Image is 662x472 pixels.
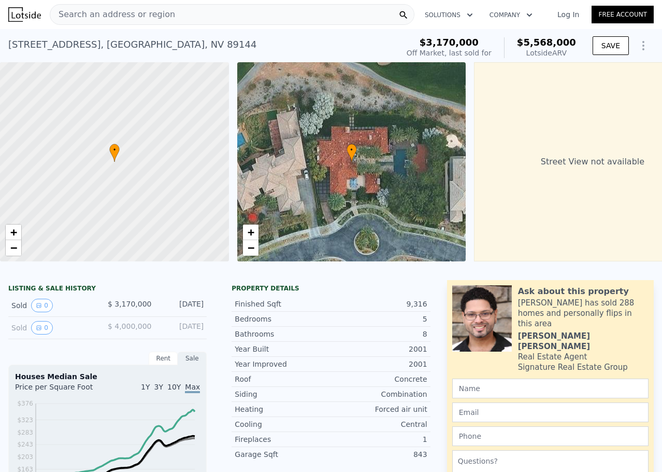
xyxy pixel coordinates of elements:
div: [STREET_ADDRESS] , [GEOGRAPHIC_DATA] , NV 89144 [8,37,256,52]
div: Garage Sqft [235,449,331,460]
span: 1Y [141,383,150,391]
div: [PERSON_NAME] has sold 288 homes and personally flips in this area [518,298,649,329]
div: • [109,144,120,162]
button: Show Options [633,35,654,56]
img: Lotside [8,7,41,22]
span: − [247,241,254,254]
div: Sold [11,299,99,312]
div: Forced air unit [331,404,427,414]
div: Ask about this property [518,285,629,298]
span: − [10,241,17,254]
div: Property details [232,284,430,293]
div: Fireplaces [235,434,331,445]
div: Price per Square Foot [15,382,108,398]
div: Rent [149,352,178,365]
tspan: $283 [17,429,33,436]
div: Houses Median Sale [15,371,200,382]
input: Email [452,402,649,422]
div: • [347,144,357,162]
button: SAVE [593,36,629,55]
div: 2001 [331,344,427,354]
tspan: $376 [17,400,33,407]
button: View historical data [31,321,53,335]
div: 1 [331,434,427,445]
div: LISTING & SALE HISTORY [8,284,207,295]
span: 3Y [154,383,163,391]
input: Phone [452,426,649,446]
div: Lotside ARV [517,48,576,58]
div: Signature Real Estate Group [518,362,628,372]
span: 10Y [167,383,181,391]
div: Bathrooms [235,329,331,339]
div: Roof [235,374,331,384]
div: Off Market, last sold for [407,48,492,58]
span: • [347,145,357,155]
a: Zoom out [6,240,21,256]
button: Solutions [416,6,481,24]
input: Name [452,379,649,398]
span: $ 4,000,000 [108,322,152,330]
tspan: $203 [17,453,33,461]
a: Log In [545,9,592,20]
span: + [10,226,17,239]
div: 5 [331,314,427,324]
span: Search an address or region [50,8,175,21]
a: Zoom out [243,240,258,256]
div: [DATE] [160,299,204,312]
div: Sale [178,352,207,365]
a: Zoom in [243,225,258,240]
div: Year Built [235,344,331,354]
div: [PERSON_NAME] [PERSON_NAME] [518,331,649,352]
div: [DATE] [160,321,204,335]
div: Combination [331,389,427,399]
div: Cooling [235,419,331,429]
button: View historical data [31,299,53,312]
tspan: $243 [17,441,33,448]
div: Real Estate Agent [518,352,587,362]
a: Free Account [592,6,654,23]
span: $5,568,000 [517,37,576,48]
tspan: $323 [17,417,33,424]
div: Finished Sqft [235,299,331,309]
div: Concrete [331,374,427,384]
div: Central [331,419,427,429]
div: Heating [235,404,331,414]
a: Zoom in [6,225,21,240]
span: • [109,145,120,155]
div: 8 [331,329,427,339]
span: $3,170,000 [420,37,479,48]
div: Siding [235,389,331,399]
button: Company [481,6,541,24]
div: 9,316 [331,299,427,309]
div: Bedrooms [235,314,331,324]
span: Max [185,383,200,393]
span: + [247,226,254,239]
div: Sold [11,321,99,335]
div: 2001 [331,359,427,369]
div: 843 [331,449,427,460]
span: $ 3,170,000 [108,300,152,308]
div: Year Improved [235,359,331,369]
